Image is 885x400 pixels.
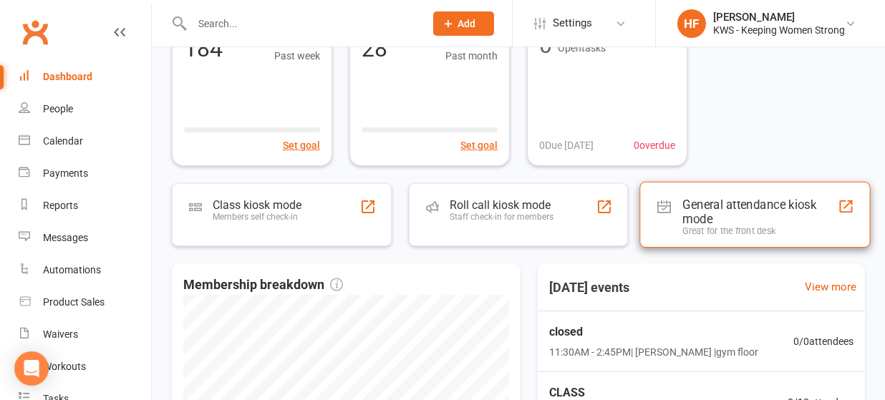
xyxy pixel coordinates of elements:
[283,137,320,153] button: Set goal
[19,254,151,286] a: Automations
[539,137,594,153] span: 0 Due [DATE]
[713,24,845,36] div: KWS - Keeping Women Strong
[19,157,151,190] a: Payments
[274,48,320,64] span: Past week
[634,137,675,153] span: 0 overdue
[683,225,838,236] div: Great for the front desk
[19,93,151,125] a: People
[183,275,343,296] span: Membership breakdown
[683,197,838,225] div: General attendance kiosk mode
[19,61,151,93] a: Dashboard
[558,42,606,54] span: Open tasks
[43,232,88,243] div: Messages
[43,71,92,82] div: Dashboard
[19,222,151,254] a: Messages
[188,14,415,34] input: Search...
[184,37,223,60] div: 184
[213,198,301,212] div: Class kiosk mode
[43,135,83,147] div: Calendar
[539,34,552,57] div: 0
[549,323,758,341] span: closed
[43,328,78,340] div: Waivers
[433,11,494,36] button: Add
[43,167,88,179] div: Payments
[553,7,592,39] span: Settings
[713,11,845,24] div: [PERSON_NAME]
[17,14,53,50] a: Clubworx
[450,198,553,212] div: Roll call kiosk mode
[677,9,706,38] div: HF
[458,18,476,29] span: Add
[19,125,151,157] a: Calendar
[14,351,49,386] div: Open Intercom Messenger
[450,212,553,222] div: Staff check-in for members
[793,333,853,349] span: 0 / 0 attendees
[43,103,73,114] div: People
[19,318,151,351] a: Waivers
[213,212,301,222] div: Members self check-in
[43,200,78,211] div: Reports
[549,344,758,360] span: 11:30AM - 2:45PM | [PERSON_NAME] | gym floor
[19,286,151,318] a: Product Sales
[43,361,86,372] div: Workouts
[538,275,641,301] h3: [DATE] events
[43,296,105,308] div: Product Sales
[362,37,387,60] div: 28
[19,190,151,222] a: Reports
[19,351,151,383] a: Workouts
[460,137,498,153] button: Set goal
[805,278,856,296] a: View more
[43,264,101,275] div: Automations
[445,48,498,64] span: Past month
